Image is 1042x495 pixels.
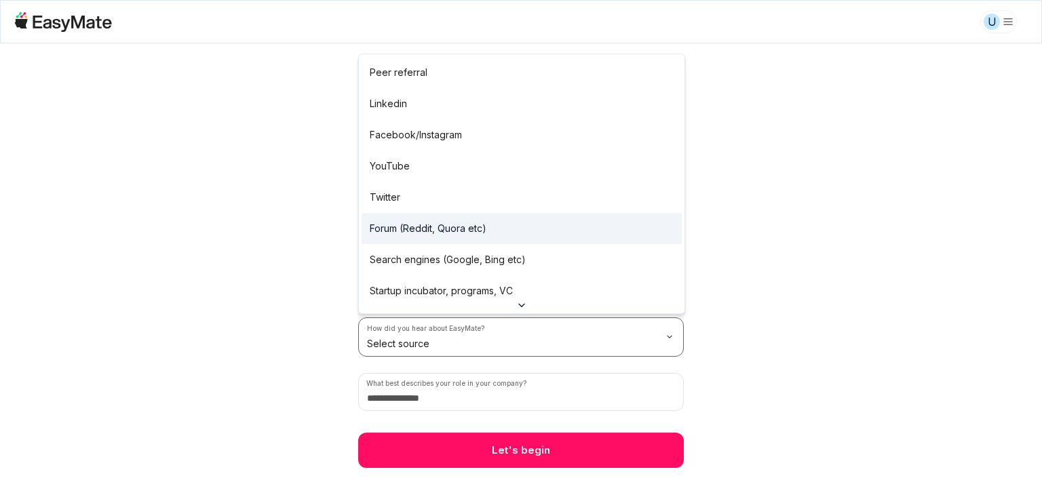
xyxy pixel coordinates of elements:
p: Peer referral [370,65,427,80]
p: Startup incubator, programs, VC [370,283,513,298]
p: YouTube [370,159,410,174]
p: Search engines (Google, Bing etc) [370,252,526,267]
p: Forum (Reddit, Quora etc) [370,221,486,236]
p: Linkedin [370,96,407,111]
p: Facebook/Instagram [370,127,462,142]
p: Twitter [370,190,400,205]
